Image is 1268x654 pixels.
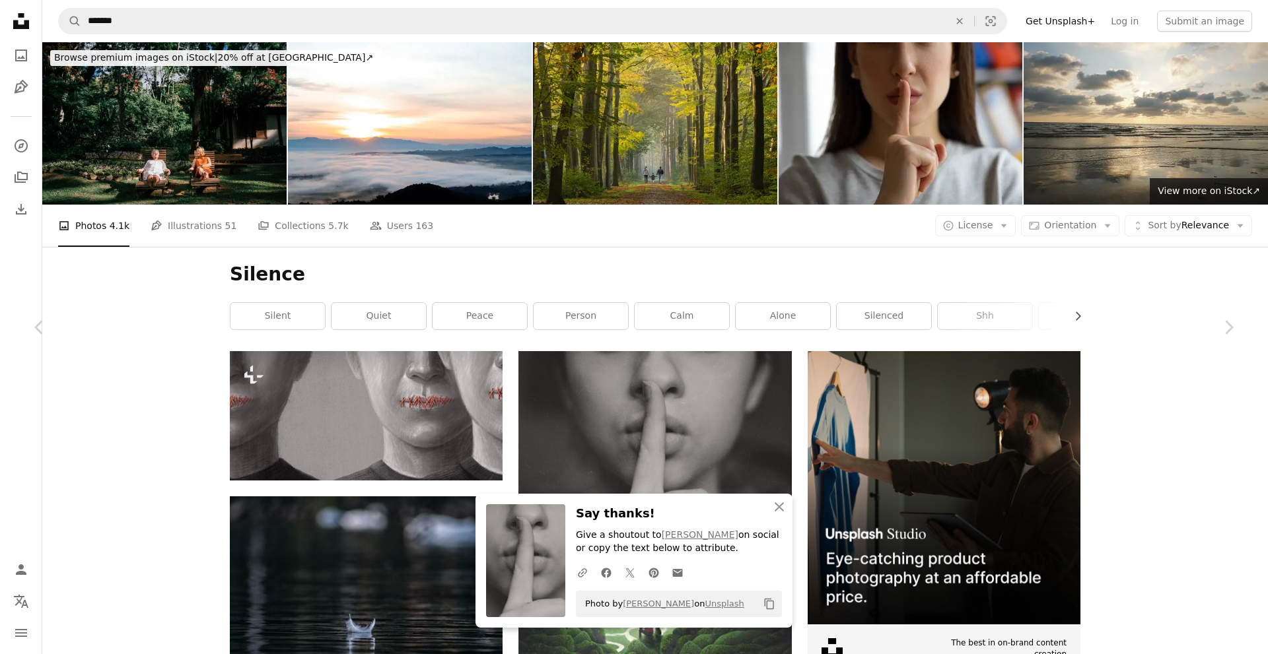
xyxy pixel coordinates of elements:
[151,205,236,247] a: Illustrations 51
[370,205,433,247] a: Users 163
[642,559,666,585] a: Share on Pinterest
[1039,303,1133,329] a: secret
[230,263,1080,286] h1: Silence
[8,556,34,583] a: Log in / Sign up
[328,218,348,233] span: 5.7k
[1021,215,1119,236] button: Orientation
[288,42,532,205] img: Landscape of sunrise in the morning and mist
[230,410,503,422] a: Concept idea of freedom speech freedom of expression and censored, surreal painting, portrait ill...
[705,599,744,608] a: Unsplash
[576,529,782,555] p: Give a shoutout to on social or copy the text below to attribute.
[54,52,217,63] span: Browse premium images on iStock |
[42,42,385,74] a: Browse premium images on iStock|20% off at [GEOGRAPHIC_DATA]↗
[808,351,1080,624] img: file-1715714098234-25b8b4e9d8faimage
[8,164,34,191] a: Collections
[518,432,791,444] a: grayscale photo of woman doing silent hand sign
[623,599,694,608] a: [PERSON_NAME]
[54,52,373,63] span: 20% off at [GEOGRAPHIC_DATA] ↗
[225,218,237,233] span: 51
[8,588,34,614] button: Language
[8,42,34,69] a: Photos
[935,215,1016,236] button: License
[332,303,426,329] a: quiet
[618,559,642,585] a: Share on Twitter
[1148,220,1181,230] span: Sort by
[59,9,81,34] button: Search Unsplash
[1018,11,1103,32] a: Get Unsplash+
[8,620,34,646] button: Menu
[58,8,1007,34] form: Find visuals sitewide
[230,351,503,480] img: Concept idea of freedom speech freedom of expression and censored, surreal painting, portrait ill...
[230,303,325,329] a: silent
[1189,264,1268,391] a: Next
[837,303,931,329] a: silenced
[635,303,729,329] a: calm
[1103,11,1146,32] a: Log in
[8,196,34,222] a: Download History
[8,74,34,100] a: Illustrations
[736,303,830,329] a: alone
[518,351,791,526] img: grayscale photo of woman doing silent hand sign
[1125,215,1252,236] button: Sort byRelevance
[1158,185,1260,196] span: View more on iStock ↗
[975,9,1006,34] button: Visual search
[230,581,503,593] a: white feather on body of water in shallow focus
[579,593,744,614] span: Photo by on
[758,593,781,615] button: Copy to clipboard
[945,9,974,34] button: Clear
[1044,220,1096,230] span: Orientation
[433,303,527,329] a: peace
[1150,178,1268,205] a: View more on iStock↗
[958,220,993,230] span: License
[1157,11,1252,32] button: Submit an image
[8,133,34,159] a: Explore
[534,303,628,329] a: person
[666,559,689,585] a: Share over email
[594,559,618,585] a: Share on Facebook
[258,205,348,247] a: Collections 5.7k
[415,218,433,233] span: 163
[1148,219,1229,232] span: Relevance
[779,42,1023,205] img: Woman asking for silence
[938,303,1032,329] a: shh
[533,42,777,205] img: Rear view on Young family walking on avenue in autumn colors
[42,42,287,205] img: Mom and daughter enjoying a beautiful garden in a sunny day
[1066,303,1080,329] button: scroll list to the right
[518,634,791,645] a: Backpacker and his dog in nature landscape, fantasy painting illustration
[1024,42,1268,205] img: Sunset reflecting on wet sand with cloudy sky and waves crashing on shore
[662,529,738,540] a: [PERSON_NAME]
[576,504,782,523] h3: Say thanks!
